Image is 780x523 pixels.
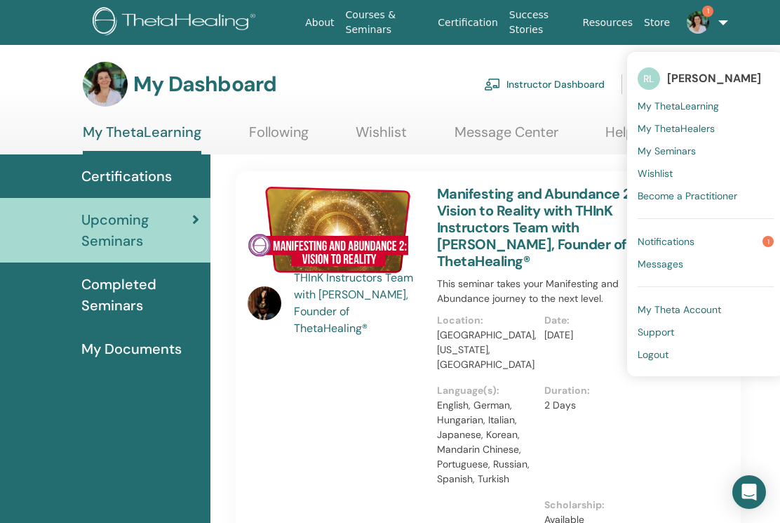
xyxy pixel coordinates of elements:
a: Courses & Seminars [340,2,433,43]
a: My Theta Account [638,298,774,321]
a: Following [249,124,309,151]
a: Resources [577,10,639,36]
div: Open Intercom Messenger [732,475,766,509]
h3: My Dashboard [133,72,276,97]
a: Support [638,321,774,343]
a: Wishlist [356,124,407,151]
span: Completed Seminars [81,274,199,316]
a: Manifesting and Abundance 2: Vision to Reality with THInK Instructors Team with [PERSON_NAME], Fo... [437,185,634,270]
span: 1 [702,6,713,17]
a: Help & Resources [605,124,718,151]
img: default.jpg [248,286,281,320]
a: Wishlist [638,162,774,185]
span: Certifications [81,166,172,187]
img: default.jpg [83,62,128,107]
a: Success Stories [504,2,577,43]
a: Message Center [455,124,558,151]
p: 2 Days [544,398,643,413]
a: About [300,10,339,36]
p: Language(s) : [437,383,536,398]
a: Instructor Dashboard [484,69,605,100]
img: logo.png [93,7,260,39]
a: Certification [432,10,503,36]
span: My ThetaHealers [638,122,715,135]
a: RL[PERSON_NAME] [638,62,774,95]
a: Logout [638,343,774,366]
img: default.jpg [687,11,709,34]
span: Logout [638,348,668,361]
span: My Seminars [638,145,696,157]
a: Messages [638,253,774,275]
span: My Theta Account [638,303,721,316]
a: Become a Practitioner [638,185,774,207]
a: My ThetaLearning [638,95,774,117]
a: Store [638,10,675,36]
p: [DATE] [544,328,643,343]
a: THInK Instructors Team with [PERSON_NAME], Founder of ThetaHealing® [294,270,424,337]
img: Manifesting and Abundance 2: Vision to Reality [248,185,420,274]
p: [GEOGRAPHIC_DATA], [US_STATE], [GEOGRAPHIC_DATA] [437,328,536,372]
span: Upcoming Seminars [81,209,192,251]
img: chalkboard-teacher.svg [484,78,501,91]
p: Duration : [544,383,643,398]
span: Notifications [638,235,694,248]
p: English, German, Hungarian, Italian, Japanese, Korean, Mandarin Chinese, Portuguese, Russian, Spa... [437,398,536,486]
span: [PERSON_NAME] [667,71,761,86]
span: 1 [762,236,774,247]
span: My ThetaLearning [638,100,719,112]
a: Notifications1 [638,230,774,253]
p: Scholarship : [544,498,643,512]
a: My Seminars [638,140,774,162]
a: My ThetaLearning [83,124,201,154]
span: Become a Practitioner [638,190,737,202]
span: Support [638,326,674,338]
span: Wishlist [638,167,673,180]
p: Location : [437,313,536,328]
p: This seminar takes your Manifesting and Abundance journey to the next level. [437,277,652,306]
span: RL [638,67,660,90]
span: My Documents [81,338,182,359]
span: Messages [638,258,683,270]
p: Date : [544,313,643,328]
a: My ThetaHealers [638,117,774,140]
